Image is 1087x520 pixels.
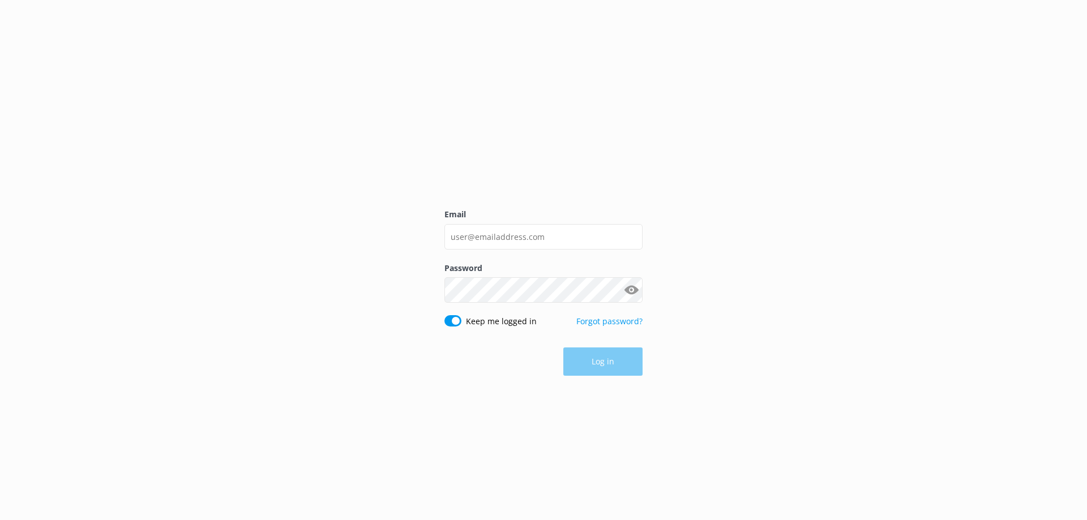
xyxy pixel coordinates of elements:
input: user@emailaddress.com [444,224,643,250]
a: Forgot password? [576,316,643,326]
label: Keep me logged in [466,315,537,328]
button: Show password [620,279,643,302]
label: Email [444,208,643,221]
label: Password [444,262,643,274]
